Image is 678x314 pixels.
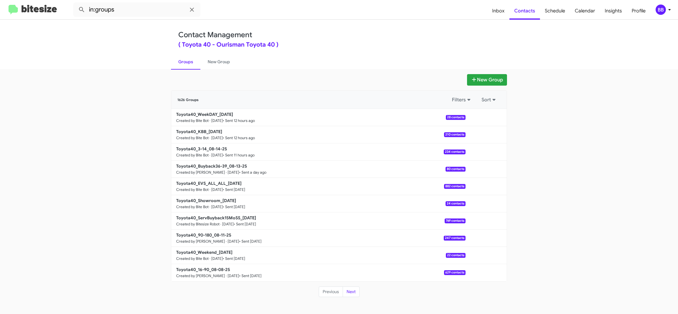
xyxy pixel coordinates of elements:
a: Toyota40_Showroom_[DATE]Created by Bite Bot · [DATE]• Sent [DATE]24 contacts [171,195,466,212]
span: 22 contacts [446,253,466,258]
small: Created by [PERSON_NAME] · [DATE] [176,170,239,175]
div: ( Toyota 40 - Ourisman Toyota 40 ) [178,42,500,48]
span: 1626 Groups [177,98,199,102]
button: Next [343,286,360,297]
a: Toyota40_90-180_08-11-25Created by [PERSON_NAME] · [DATE]• Sent [DATE]247 contacts [171,230,466,247]
small: Created by Bite Bot · [DATE] [176,153,223,158]
b: Toyota40_16-90_08-08-25 [176,267,230,272]
span: 210 contacts [444,132,466,137]
span: 234 contacts [444,149,466,154]
a: Insights [600,2,627,20]
small: • Sent 12 hours ago [223,118,255,123]
a: Toyota40_Weekend_[DATE]Created by Bite Bot · [DATE]• Sent [DATE]22 contacts [171,247,466,264]
small: Created by Bite Bot · [DATE] [176,187,223,192]
small: • Sent [DATE] [223,187,245,192]
a: New Group [200,54,237,70]
button: Filters [448,94,476,105]
small: • Sent [DATE] [223,204,245,209]
span: 24 contacts [446,201,466,206]
a: Contacts [509,2,540,20]
span: 28 contacts [446,115,466,120]
span: 769 contacts [445,218,466,223]
small: • Sent [DATE] [234,222,256,227]
small: • Sent [DATE] [239,239,262,244]
small: Created by Bite Bot · [DATE] [176,136,223,140]
b: Toyota40_EVS_ALL_ALL_[DATE] [176,181,242,186]
b: Toyota40_3-14_08-14-25 [176,146,227,152]
small: Created by Bitesize Robot · [DATE] [176,222,234,227]
b: Toyota40_Buyback36-39_08-13-25 [176,163,247,169]
a: Groups [171,54,200,70]
small: • Sent 11 hours ago [223,153,255,158]
button: Sort [478,94,501,105]
button: New Group [467,74,507,86]
a: Toyota40_EVS_ALL_ALL_[DATE]Created by Bite Bot · [DATE]• Sent [DATE]882 contacts [171,178,466,195]
small: Created by [PERSON_NAME] · [DATE] [176,273,239,278]
a: Schedule [540,2,570,20]
small: • Sent 12 hours ago [223,136,255,140]
span: 882 contacts [444,184,466,189]
a: Profile [627,2,650,20]
small: • Sent a day ago [239,170,266,175]
b: Toyota40_WeekDAY_[DATE] [176,112,233,117]
span: 80 contacts [446,167,466,172]
b: Toyota40_Weekend_[DATE] [176,250,232,255]
b: Toyota40_90-180_08-11-25 [176,232,231,238]
a: Contact Management [178,30,252,39]
a: Toyota40_ServBuyback15MoSS_[DATE]Created by Bitesize Robot · [DATE]• Sent [DATE]769 contacts [171,212,466,230]
div: BB [656,5,666,15]
a: Calendar [570,2,600,20]
span: 247 contacts [444,236,466,240]
small: Created by Bite Bot · [DATE] [176,204,223,209]
b: Toyota40_ServBuyback15MoSS_[DATE] [176,215,256,221]
b: Toyota40_KBB_[DATE] [176,129,222,134]
input: Search [73,2,200,17]
b: Toyota40_Showroom_[DATE] [176,198,236,203]
span: 629 contacts [444,270,466,275]
a: Toyota40_KBB_[DATE]Created by Bite Bot · [DATE]• Sent 12 hours ago210 contacts [171,126,466,143]
a: Toyota40_WeekDAY_[DATE]Created by Bite Bot · [DATE]• Sent 12 hours ago28 contacts [171,109,466,126]
a: Inbox [487,2,509,20]
a: Toyota40_Buyback36-39_08-13-25Created by [PERSON_NAME] · [DATE]• Sent a day ago80 contacts [171,161,466,178]
small: Created by [PERSON_NAME] · [DATE] [176,239,239,244]
a: Toyota40_16-90_08-08-25Created by [PERSON_NAME] · [DATE]• Sent [DATE]629 contacts [171,264,466,281]
small: • Sent [DATE] [223,256,245,261]
small: Created by Bite Bot · [DATE] [176,256,223,261]
small: • Sent [DATE] [239,273,262,278]
button: BB [650,5,671,15]
small: Created by Bite Bot · [DATE] [176,118,223,123]
a: Toyota40_3-14_08-14-25Created by Bite Bot · [DATE]• Sent 11 hours ago234 contacts [171,143,466,161]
